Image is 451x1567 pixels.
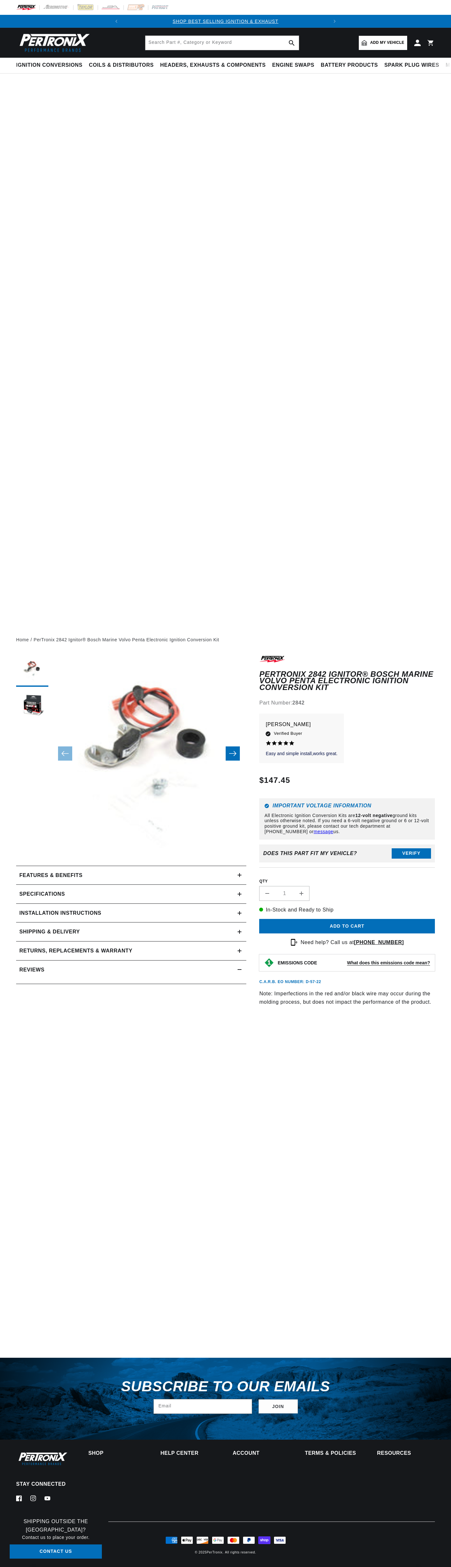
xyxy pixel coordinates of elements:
[259,906,435,914] p: In-Stock and Ready to Ship
[16,885,246,903] summary: Specifications
[16,922,246,941] summary: Shipping & Delivery
[259,655,435,1096] div: Note: Imperfections in the red and/or black wire may occur during the molding process, but does n...
[19,966,44,974] h2: Reviews
[321,62,378,69] span: Battery Products
[259,919,435,933] button: Add to cart
[328,15,341,28] button: Translation missing: en.sections.announcements.next_announcement
[318,58,381,73] summary: Battery Products
[89,62,154,69] span: Coils & Distributors
[16,636,435,643] nav: breadcrumbs
[259,1399,298,1414] button: Subscribe
[16,904,246,922] summary: Installation instructions
[264,813,430,834] p: All Electronic Ignition Conversion Kits are ground kits unless otherwise noted. If you need a 6-v...
[16,1451,68,1466] img: Pertronix
[392,848,431,859] button: Verify
[377,1451,435,1455] summary: Resources
[272,62,314,69] span: Engine Swaps
[233,1451,290,1455] summary: Account
[259,671,435,691] h1: PerTronix 2842 Ignitor® Bosch Marine Volvo Penta Electronic Ignition Conversion Kit
[16,1481,67,1488] p: Stay Connected
[10,1544,102,1559] a: Contact Us
[381,58,442,73] summary: Spark Plug Wires
[10,1517,102,1534] h3: Shipping Outside the [GEOGRAPHIC_DATA]?
[157,58,269,73] summary: Headers, Exhausts & Components
[10,1534,102,1541] p: Contact us to place your order.
[355,813,392,818] strong: 12-volt negative
[16,655,246,852] media-gallery: Gallery Viewer
[19,947,132,955] h2: Returns, Replacements & Warranty
[259,774,290,786] span: $147.45
[370,40,404,46] span: Add my vehicle
[16,636,29,643] a: Home
[110,15,123,28] button: Translation missing: en.sections.announcements.previous_announcement
[19,909,101,917] h2: Installation instructions
[16,961,246,979] summary: Reviews
[384,62,439,69] span: Spark Plug Wires
[285,36,299,50] button: search button
[19,871,83,880] h2: Features & Benefits
[269,58,318,73] summary: Engine Swaps
[259,979,321,985] p: C.A.R.B. EO Number: D-57-22
[266,751,338,757] p: Easy and simple install,works great.
[123,18,328,25] div: 1 of 2
[274,730,302,737] span: Verified Buyer
[259,879,435,884] label: QTY
[172,19,278,24] a: SHOP BEST SELLING IGNITION & EXHAUST
[34,636,219,643] a: PerTronix 2842 Ignitor® Bosch Marine Volvo Penta Electronic Ignition Conversion Kit
[16,941,246,960] summary: Returns, Replacements & Warranty
[263,851,357,856] div: Does This part fit My vehicle?
[86,58,157,73] summary: Coils & Distributors
[300,938,404,947] p: Need help? Call us at
[145,36,299,50] input: Search Part #, Category or Keyword
[266,720,338,729] p: [PERSON_NAME]
[207,1551,222,1554] a: PerTronix
[226,746,240,761] button: Slide right
[259,699,435,707] div: Part Number:
[225,1551,256,1554] small: All rights reserved.
[19,890,65,898] h2: Specifications
[16,62,83,69] span: Ignition Conversions
[16,866,246,885] summary: Features & Benefits
[58,746,72,761] button: Slide left
[278,960,430,966] button: EMISSIONS CODEWhat does this emissions code mean?
[16,655,48,687] button: Load image 1 in gallery view
[121,1380,330,1393] h3: Subscribe to our emails
[264,803,430,808] h6: Important Voltage Information
[123,18,328,25] div: Announcement
[278,960,317,965] strong: EMISSIONS CODE
[292,700,305,705] strong: 2842
[16,690,48,722] button: Load image 2 in gallery view
[195,1551,223,1554] small: © 2025 .
[264,958,274,968] img: Emissions code
[347,960,430,965] strong: What does this emissions code mean?
[88,1451,146,1455] summary: Shop
[16,58,86,73] summary: Ignition Conversions
[19,928,80,936] h2: Shipping & Delivery
[314,829,333,834] a: message
[161,1451,218,1455] summary: Help Center
[16,32,90,54] img: Pertronix
[305,1451,363,1455] summary: Terms & policies
[354,940,404,945] a: [PHONE_NUMBER]
[154,1399,252,1414] input: Email
[359,36,407,50] a: Add my vehicle
[160,62,266,69] span: Headers, Exhausts & Components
